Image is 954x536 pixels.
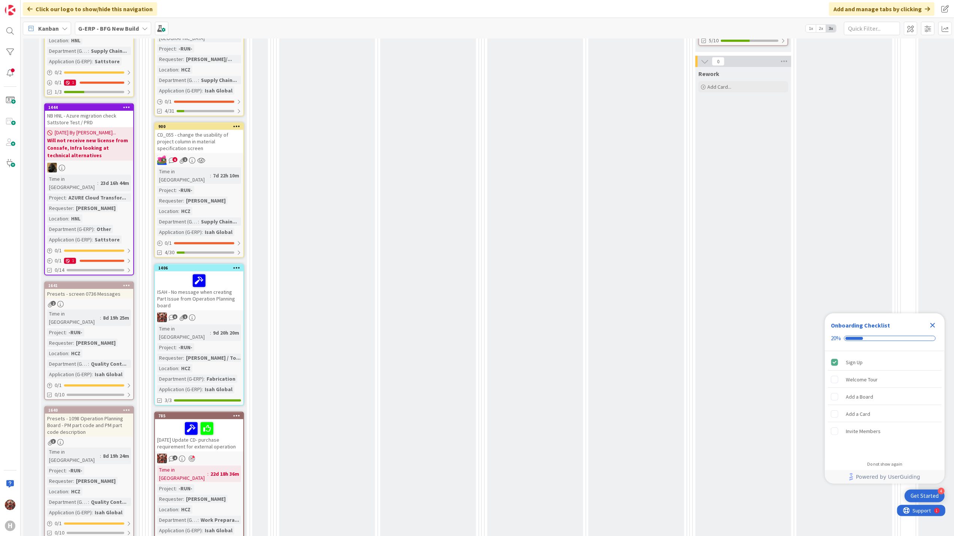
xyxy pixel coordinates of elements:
div: 0/1 [155,97,243,106]
div: Time in [GEOGRAPHIC_DATA] [47,448,100,464]
div: Add a Card is incomplete. [828,406,942,422]
span: : [183,197,184,205]
div: 22d 18h 36m [208,470,241,478]
div: -RUN- [177,45,194,53]
div: 0/11 [45,78,133,87]
div: Requester [47,339,73,347]
div: Click our logo to show/hide this navigation [23,2,157,16]
img: ND [47,163,57,173]
span: 0 [712,57,725,66]
span: 0 / 1 [165,98,172,106]
div: Add and manage tabs by clicking [829,2,935,16]
span: : [178,505,179,514]
div: Sign Up is complete. [828,354,942,371]
div: Isah Global [203,526,234,535]
div: Supply Chain... [89,47,129,55]
div: Location [47,36,68,45]
span: 3 [51,439,56,444]
div: Project [157,484,176,493]
div: 1406ISAH - No message when creating Part Issue from Operation Planning board [155,265,243,310]
div: Add a Board [846,392,873,401]
div: Fabrication [205,375,237,383]
span: : [202,385,203,393]
span: Add Card... [707,83,731,90]
div: HCZ [179,207,192,215]
span: : [100,314,101,322]
span: : [198,76,199,84]
div: Isah Global [203,228,234,236]
div: -RUN- [177,484,194,493]
div: Requester [157,55,183,63]
div: Time in [GEOGRAPHIC_DATA] [157,325,210,341]
div: Location [47,487,68,496]
div: 7d 22h 10m [211,171,241,180]
div: Get Started [911,492,939,500]
div: [PERSON_NAME] [74,204,118,212]
span: : [88,498,89,506]
img: JK [157,454,167,463]
div: 9d 20h 20m [211,329,241,337]
div: Isah Global [93,370,124,378]
span: : [176,484,177,493]
div: Requester [47,477,73,485]
span: : [198,217,199,226]
div: Department (G-ERP) [47,360,88,368]
div: JK [155,313,243,322]
span: 0 / 1 [55,79,62,86]
b: Will not receive new license from Consafe, Infra looking at technical alternatives [47,137,131,159]
div: Checklist Container [825,313,945,484]
span: : [92,370,93,378]
span: [DATE] By [PERSON_NAME]... [55,129,116,137]
div: 785[DATE] Update CD- purchase requirement for external operation [155,412,243,451]
div: Application (G-ERP) [47,235,92,244]
div: 1406 [155,265,243,271]
div: 8d 19h 25m [101,314,131,322]
span: 4/31 [165,107,174,115]
div: Application (G-ERP) [157,385,202,393]
div: Project [157,186,176,194]
div: [PERSON_NAME] [184,495,228,503]
div: 20% [831,335,841,342]
span: 0 / 1 [55,257,62,265]
div: Invite Members [846,427,881,436]
span: 2 [51,301,56,306]
span: 6 [173,157,177,162]
div: Location [157,66,178,74]
span: : [65,194,67,202]
div: ND [45,163,133,173]
span: Kanban [38,24,59,33]
div: Department (G-ERP) [157,76,198,84]
span: : [204,375,205,383]
div: 0/1 [45,381,133,390]
div: 8d 19h 24m [101,452,131,460]
div: HNL [69,214,82,223]
div: 0/2 [45,68,133,77]
span: 0 / 1 [165,239,172,247]
span: 0/10 [55,391,64,399]
span: 3x [826,25,836,32]
span: 8 [173,314,177,319]
span: : [88,360,89,368]
a: 1406ISAH - No message when creating Part Issue from Operation Planning boardJKTime in [GEOGRAPHIC... [154,264,244,406]
span: : [73,204,74,212]
div: Isah Global [203,86,234,95]
span: : [202,526,203,535]
div: HNL [69,36,82,45]
span: 3/3 [165,396,172,404]
div: NB HNL - Azure migration check Sattstore Test / PRD [45,111,133,127]
div: 0/11 [45,256,133,265]
div: Other [95,225,113,233]
div: CD_055 - change the usability of project column in material specification screen [155,130,243,153]
span: : [65,328,67,336]
div: 1641 [45,282,133,289]
div: Location [157,505,178,514]
div: Application (G-ERP) [157,228,202,236]
div: 1641Presets - screen 0736 Messages [45,282,133,299]
div: -RUN- [177,186,194,194]
div: 1641 [48,283,133,288]
span: : [202,86,203,95]
div: -RUN- [67,328,84,336]
div: Department (G-ERP) [157,217,198,226]
input: Quick Filter... [844,22,900,35]
div: 0/1 [45,519,133,528]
